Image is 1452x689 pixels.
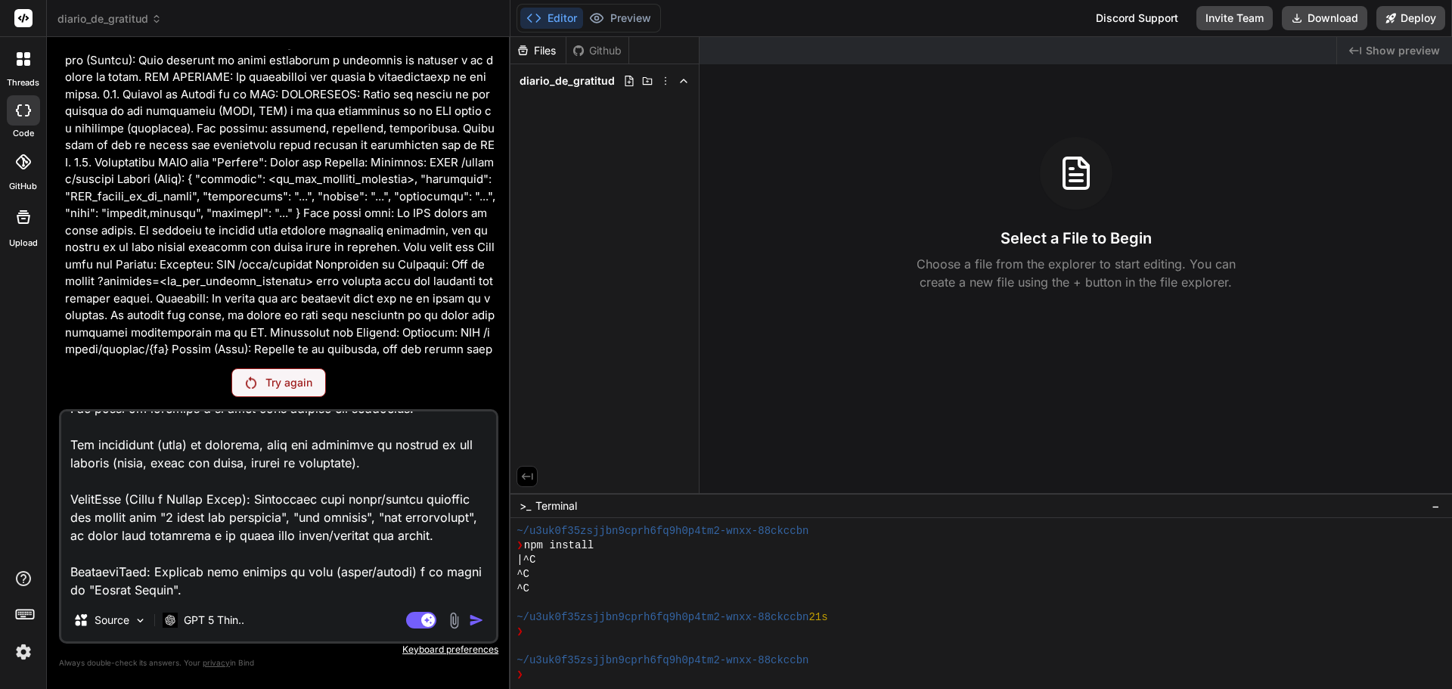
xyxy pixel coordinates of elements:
span: diario_de_gratitud [57,11,162,26]
img: Pick Models [134,614,147,627]
span: ~/u3uk0f35zsjjbn9cprh6fq9h0p4tm2-wnxx-88ckccbn [517,524,808,538]
span: 21s [808,610,827,625]
p: Try again [265,375,312,390]
img: GPT 5 Thinking High [163,613,178,627]
textarea: Loremips: Dolor sit ametconsec adi elitsedd ei "Tempor in Utlabore" etdolorema Aliqu e Adminimv Q... [61,411,496,599]
span: ❯ [517,668,524,682]
span: ^C [517,582,529,596]
span: |^C [517,553,535,567]
div: Github [566,43,628,58]
div: Discord Support [1087,6,1187,30]
span: diario_de_gratitud [520,73,615,88]
p: Choose a file from the explorer to start editing. You can create a new file using the + button in... [907,255,1246,291]
button: Editor [520,8,583,29]
button: − [1429,494,1443,518]
label: GitHub [9,180,37,193]
span: − [1432,498,1440,514]
span: ~/u3uk0f35zsjjbn9cprh6fq9h0p4tm2-wnxx-88ckccbn [517,610,808,625]
button: Invite Team [1196,6,1273,30]
img: Retry [246,377,256,389]
p: Source [95,613,129,628]
label: code [13,127,34,140]
button: Deploy [1376,6,1445,30]
p: Always double-check its answers. Your in Bind [59,656,498,670]
button: Download [1282,6,1367,30]
img: icon [469,613,484,628]
span: privacy [203,658,230,667]
span: npm install [524,538,594,553]
h3: Select a File to Begin [1001,228,1152,249]
button: Preview [583,8,657,29]
span: ^C [517,567,529,582]
label: Upload [9,237,38,250]
span: ❯ [517,625,524,639]
span: Terminal [535,498,577,514]
span: ~/u3uk0f35zsjjbn9cprh6fq9h0p4tm2-wnxx-88ckccbn [517,653,808,668]
span: >_ [520,498,531,514]
p: GPT 5 Thin.. [184,613,244,628]
span: Show preview [1366,43,1440,58]
p: Keyboard preferences [59,644,498,656]
img: attachment [445,612,463,629]
label: threads [7,76,39,89]
img: settings [11,639,36,665]
div: Files [510,43,566,58]
span: ❯ [517,538,524,553]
